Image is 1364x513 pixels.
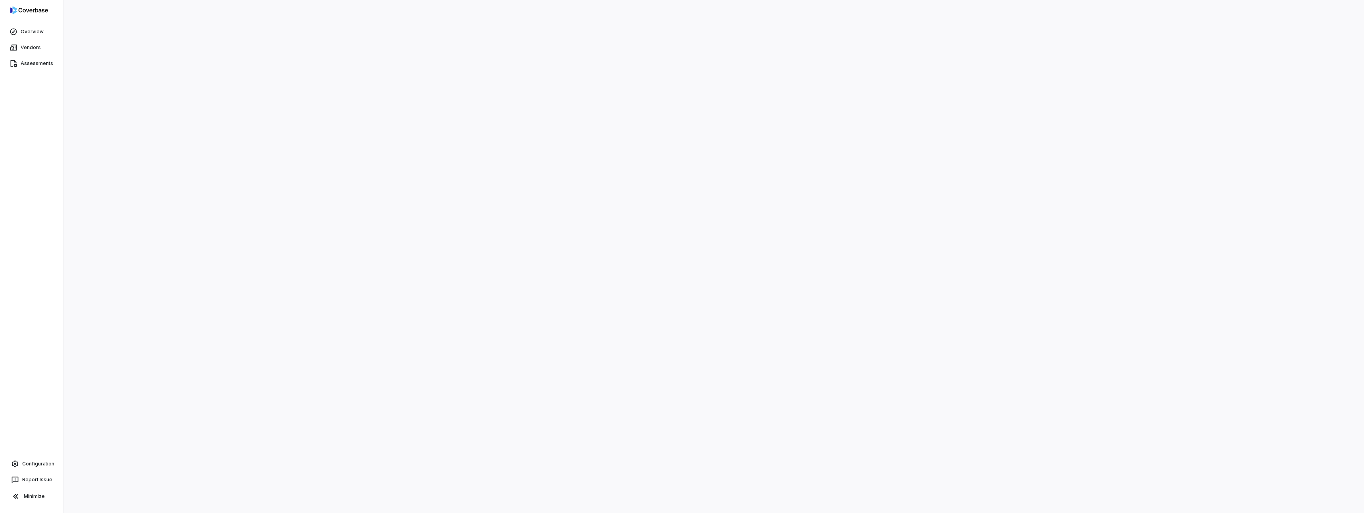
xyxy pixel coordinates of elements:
button: Minimize [3,488,60,504]
button: Report Issue [3,473,60,487]
a: Configuration [3,457,60,471]
a: Assessments [2,56,61,71]
img: logo-D7KZi-bG.svg [10,6,48,14]
a: Overview [2,25,61,39]
a: Vendors [2,40,61,55]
